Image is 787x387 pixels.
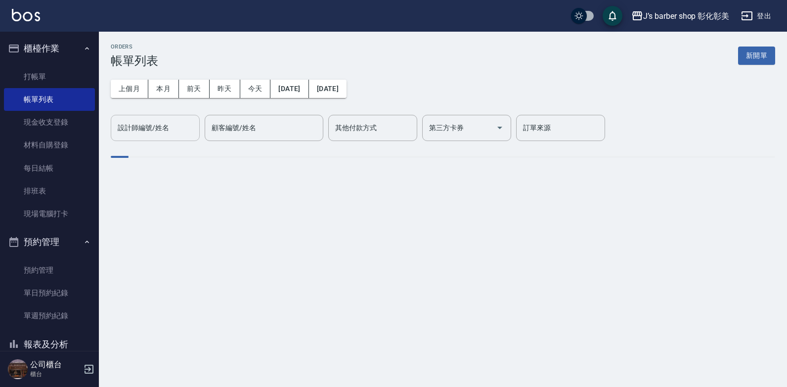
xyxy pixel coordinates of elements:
button: 本月 [148,80,179,98]
button: 前天 [179,80,210,98]
h2: ORDERS [111,44,158,50]
a: 新開單 [738,50,775,60]
button: 上個月 [111,80,148,98]
button: 報表及分析 [4,332,95,357]
button: [DATE] [270,80,308,98]
button: Open [492,120,508,136]
button: save [603,6,622,26]
a: 預約管理 [4,259,95,282]
a: 每日結帳 [4,157,95,180]
img: Logo [12,9,40,21]
button: 新開單 [738,47,775,65]
div: J’s barber shop 彰化彰美 [643,10,729,22]
h3: 帳單列表 [111,54,158,68]
a: 打帳單 [4,65,95,88]
img: Person [8,359,28,379]
button: 預約管理 [4,229,95,255]
a: 單週預約紀錄 [4,304,95,327]
button: [DATE] [309,80,347,98]
a: 現金收支登錄 [4,111,95,134]
button: 昨天 [210,80,240,98]
button: 今天 [240,80,271,98]
button: 登出 [737,7,775,25]
a: 單日預約紀錄 [4,282,95,304]
a: 現場電腦打卡 [4,202,95,225]
button: J’s barber shop 彰化彰美 [627,6,733,26]
p: 櫃台 [30,370,81,379]
button: 櫃檯作業 [4,36,95,61]
a: 帳單列表 [4,88,95,111]
a: 材料自購登錄 [4,134,95,156]
h5: 公司櫃台 [30,360,81,370]
a: 排班表 [4,180,95,202]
